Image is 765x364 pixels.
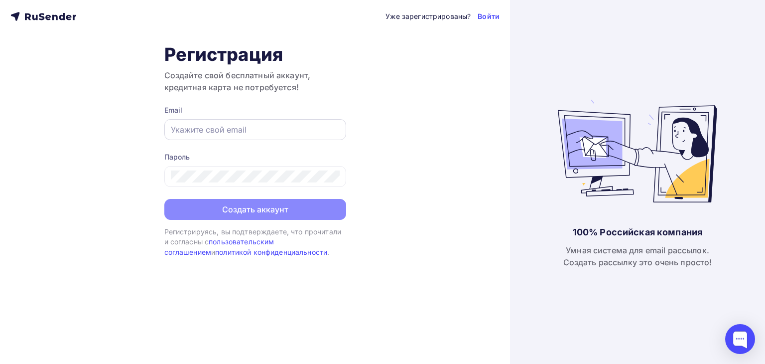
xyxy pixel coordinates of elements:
[164,237,274,256] a: пользовательским соглашением
[478,11,500,21] a: Войти
[171,124,340,136] input: Укажите свой email
[164,105,346,115] div: Email
[164,152,346,162] div: Пароль
[164,199,346,220] button: Создать аккаунт
[164,43,346,65] h1: Регистрация
[164,227,346,257] div: Регистрируясь, вы подтверждаете, что прочитали и согласны с и .
[385,11,471,21] div: Уже зарегистрированы?
[563,244,712,268] div: Умная система для email рассылок. Создать рассылку это очень просто!
[164,69,346,93] h3: Создайте свой бесплатный аккаунт, кредитная карта не потребуется!
[573,226,702,238] div: 100% Российская компания
[215,248,327,256] a: политикой конфиденциальности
